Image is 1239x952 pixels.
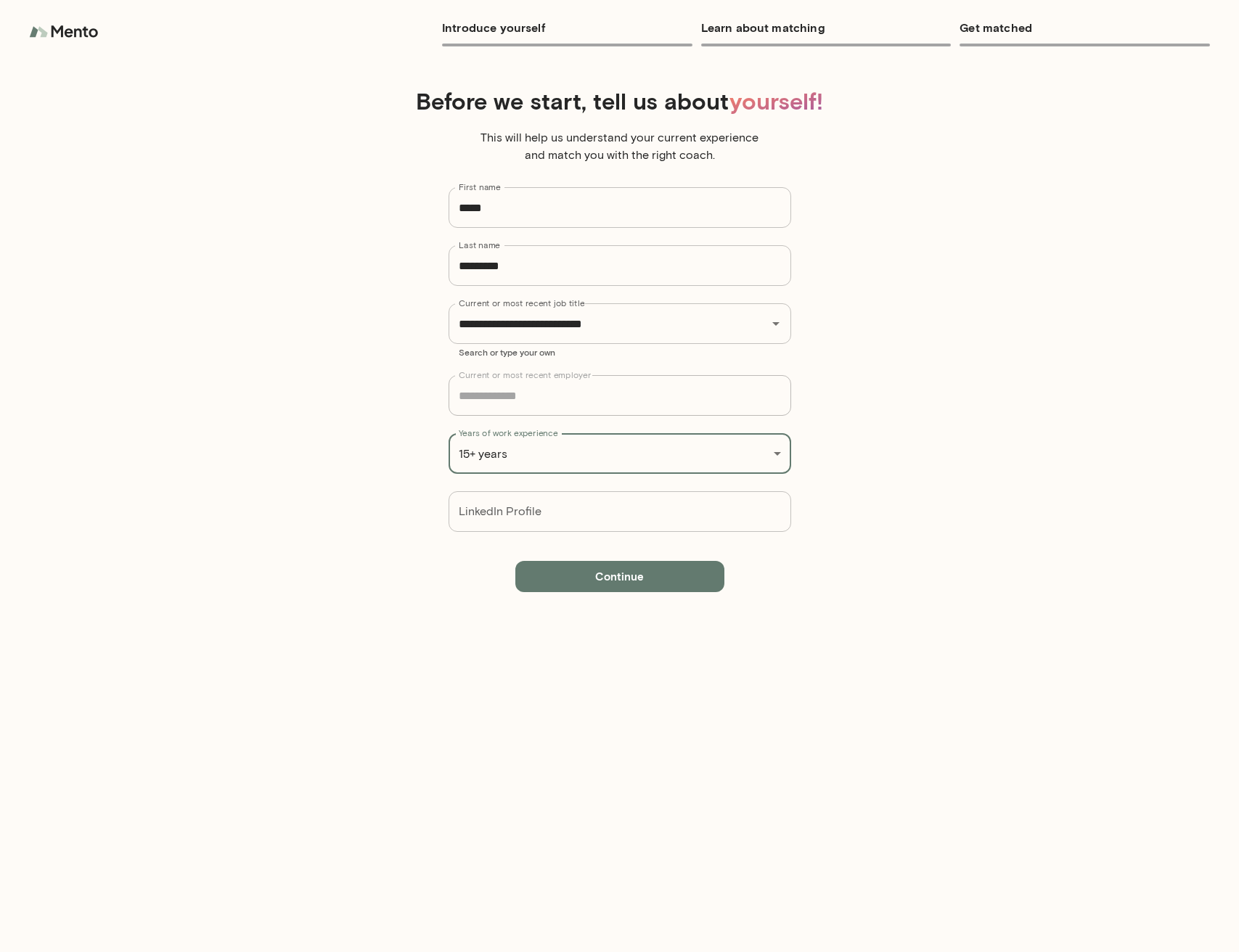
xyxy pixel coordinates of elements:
[459,346,781,358] p: Search or type your own
[449,433,791,474] div: 15+ years
[729,86,823,115] span: yourself!
[459,427,558,439] label: Years of work experience
[701,17,952,38] h6: Learn about matching
[459,297,584,309] label: Current or most recent job title
[74,87,1166,115] h4: Before we start, tell us about
[459,181,501,193] label: First name
[475,129,765,164] p: This will help us understand your current experience and match you with the right coach.
[29,17,102,46] img: logo
[459,239,500,251] label: Last name
[766,313,786,334] button: Open
[515,561,724,591] button: Continue
[459,369,591,381] label: Current or most recent employer
[442,17,692,38] h6: Introduce yourself
[960,17,1210,38] h6: Get matched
